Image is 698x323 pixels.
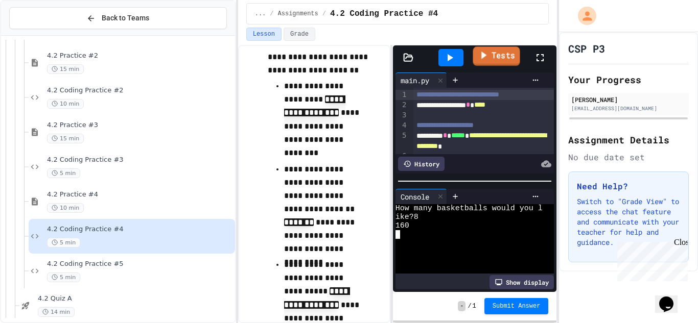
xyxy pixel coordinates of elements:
span: Assignments [278,10,318,18]
span: / [322,10,326,18]
button: Grade [284,28,315,41]
div: Console [395,189,447,204]
div: 5 [395,131,408,151]
span: 15 min [47,64,84,74]
div: No due date set [568,151,689,163]
span: 5 min [47,238,80,247]
span: Submit Answer [493,302,541,310]
div: 4 [395,120,408,131]
div: Console [395,191,434,202]
button: Lesson [246,28,282,41]
button: Back to Teams [9,7,227,29]
div: main.py [395,75,434,86]
span: 4.2 Practice #3 [47,121,233,130]
h2: Your Progress [568,72,689,87]
span: 5 min [47,168,80,178]
span: 4.2 Practice #4 [47,190,233,199]
h1: CSP P3 [568,41,605,56]
span: 14 min [38,307,75,317]
span: - [458,301,466,311]
div: 3 [395,110,408,120]
p: Switch to "Grade View" to access the chat feature and communicate with your teacher for help and ... [577,196,680,247]
div: Show display [490,275,554,289]
span: 15 min [47,134,84,143]
div: My Account [567,4,599,28]
button: Submit Answer [484,298,549,314]
div: 6 [395,151,408,161]
div: [PERSON_NAME] [571,95,686,104]
span: 1 [473,302,476,310]
span: 4.2 Coding Practice #5 [47,260,233,268]
span: 5 min [47,272,80,282]
span: ... [255,10,266,18]
span: 4.2 Coding Practice #4 [330,8,438,20]
div: 1 [395,90,408,100]
iframe: chat widget [655,282,688,313]
div: History [398,157,445,171]
span: 4.2 Quiz A [38,294,233,303]
a: Tests [473,46,520,66]
span: / [270,10,273,18]
h3: Need Help? [577,180,680,192]
span: 10 min [47,99,84,109]
span: Back to Teams [102,13,149,23]
span: 10 min [47,203,84,213]
div: 2 [395,100,408,110]
iframe: chat widget [613,238,688,281]
span: ike?8 [395,213,418,221]
span: 4.2 Coding Practice #4 [47,225,233,234]
div: Chat with us now!Close [4,4,71,65]
div: [EMAIL_ADDRESS][DOMAIN_NAME] [571,105,686,112]
span: 4.2 Coding Practice #3 [47,156,233,164]
span: 4.2 Practice #2 [47,52,233,60]
h2: Assignment Details [568,133,689,147]
span: 160 [395,221,409,230]
span: How many basketballs would you l [395,204,543,213]
span: 4.2 Coding Practice #2 [47,86,233,95]
div: main.py [395,72,447,88]
span: / [468,302,471,310]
